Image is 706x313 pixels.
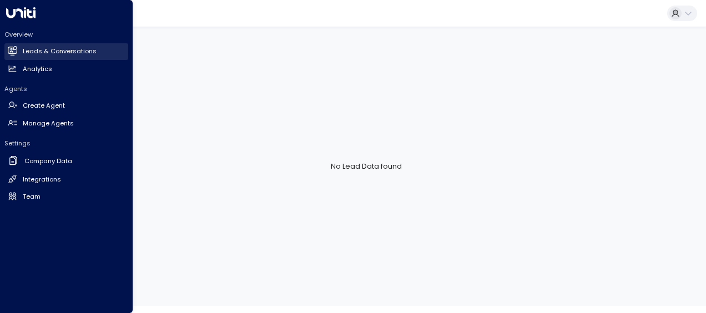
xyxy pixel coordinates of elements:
h2: Manage Agents [23,119,74,128]
a: Team [4,188,128,205]
h2: Integrations [23,175,61,184]
div: No Lead Data found [27,27,706,306]
h2: Create Agent [23,101,65,110]
h2: Leads & Conversations [23,47,97,56]
a: Integrations [4,171,128,188]
a: Analytics [4,60,128,77]
a: Create Agent [4,98,128,114]
a: Company Data [4,152,128,170]
h2: Team [23,192,41,201]
h2: Agents [4,84,128,93]
a: Leads & Conversations [4,43,128,60]
h2: Overview [4,30,128,39]
h2: Analytics [23,64,52,74]
h2: Company Data [24,156,72,166]
h2: Settings [4,139,128,148]
a: Manage Agents [4,115,128,132]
